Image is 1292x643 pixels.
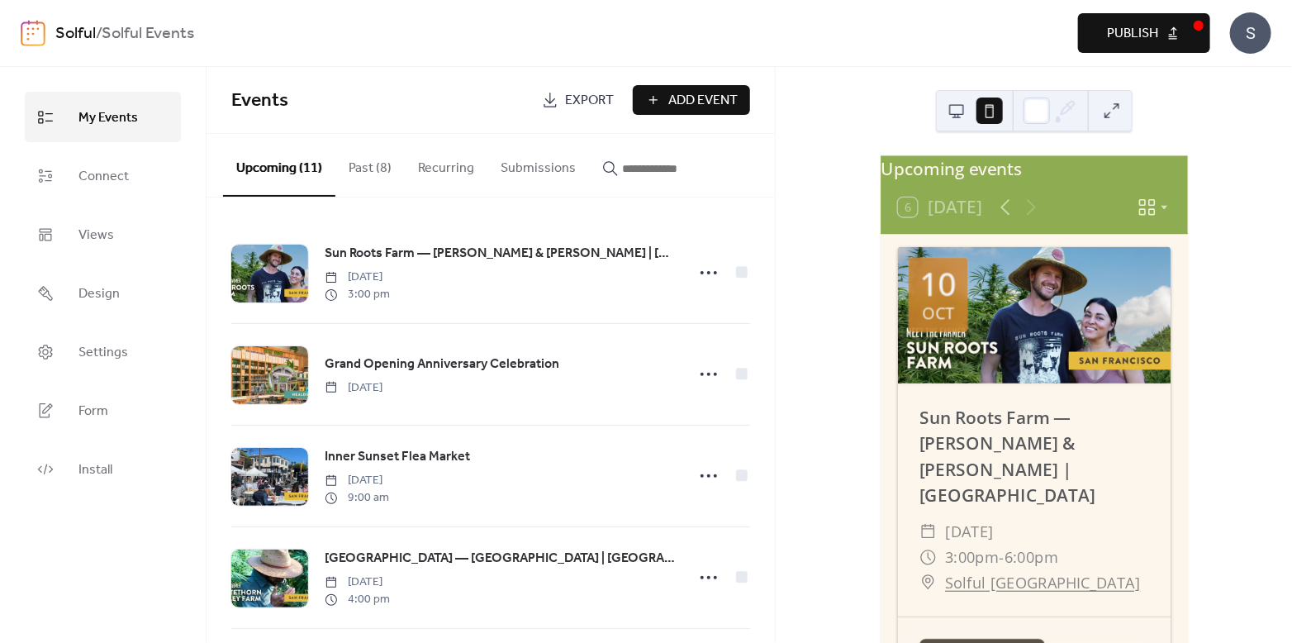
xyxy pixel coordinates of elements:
a: Export [530,85,626,115]
span: Settings [78,340,128,365]
button: Recurring [405,134,487,195]
a: My Events [25,92,181,142]
a: Settings [25,326,181,377]
span: [GEOGRAPHIC_DATA] — [GEOGRAPHIC_DATA] | [GEOGRAPHIC_DATA] [325,549,676,569]
a: Connect [25,150,181,201]
span: - [999,545,1005,570]
a: Sun Roots Farm — [PERSON_NAME] & [PERSON_NAME] | [GEOGRAPHIC_DATA] [325,243,676,264]
button: Add Event [633,85,750,115]
div: Oct [923,305,954,321]
a: Form [25,385,181,436]
a: Solful [GEOGRAPHIC_DATA] [945,570,1141,596]
div: Upcoming events [881,155,1188,181]
a: Inner Sunset Flea Market [325,446,470,468]
span: Install [78,457,112,483]
span: [DATE] [325,574,390,591]
b: / [96,18,102,50]
span: Sun Roots Farm — [PERSON_NAME] & [PERSON_NAME] | [GEOGRAPHIC_DATA] [325,244,676,264]
span: Publish [1107,24,1158,44]
span: 3:00 pm [325,286,390,303]
span: My Events [78,105,138,131]
button: Publish [1078,13,1210,53]
b: Solful Events [102,18,194,50]
span: Grand Opening Anniversary Celebration [325,355,559,374]
a: Design [25,268,181,318]
a: Solful [55,18,96,50]
span: Design [78,281,120,307]
span: Add Event [668,91,738,111]
div: S [1230,12,1271,54]
img: logo [21,20,45,46]
div: ​ [919,570,937,596]
span: [DATE] [945,519,994,545]
button: Upcoming (11) [223,134,335,197]
span: Events [231,83,288,119]
a: [GEOGRAPHIC_DATA] — [GEOGRAPHIC_DATA] | [GEOGRAPHIC_DATA] [325,548,676,569]
button: Submissions [487,134,589,195]
a: Grand Opening Anniversary Celebration [325,354,559,375]
span: Connect [78,164,129,189]
a: Install [25,444,181,494]
div: ​ [919,519,937,545]
span: [DATE] [325,472,389,489]
span: Form [78,398,108,424]
span: 9:00 am [325,489,389,507]
span: [DATE] [325,379,382,397]
a: Views [25,209,181,260]
div: 10 [919,269,956,301]
span: Export [565,91,614,111]
div: Sun Roots Farm — [PERSON_NAME] & [PERSON_NAME] | [GEOGRAPHIC_DATA] [898,405,1171,508]
span: Views [78,222,114,248]
span: 3:00pm [945,545,999,570]
span: 4:00 pm [325,591,390,608]
div: ​ [919,545,937,570]
span: Inner Sunset Flea Market [325,447,470,467]
button: Past (8) [335,134,405,195]
span: [DATE] [325,269,390,286]
span: 6:00pm [1004,545,1057,570]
